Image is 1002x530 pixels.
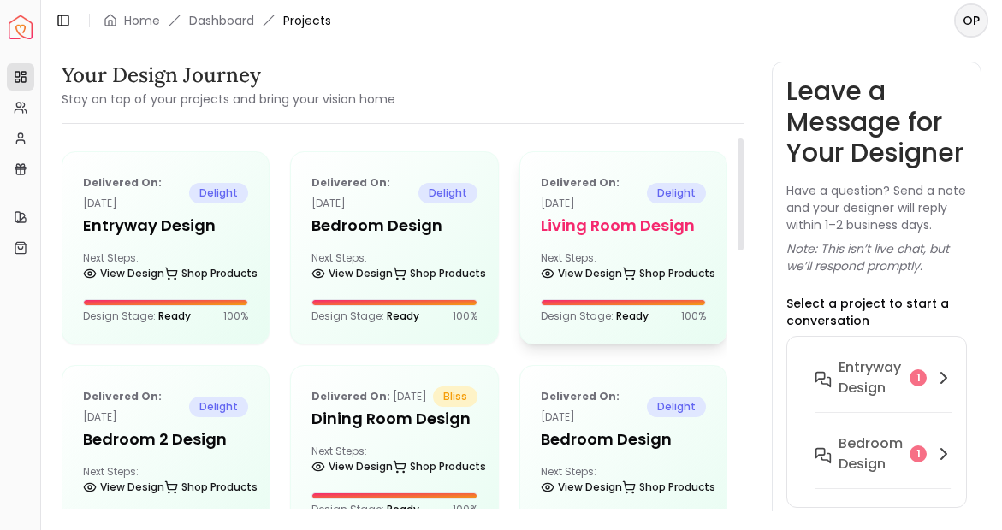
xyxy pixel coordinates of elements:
[541,251,706,286] div: Next Steps:
[541,173,647,214] p: [DATE]
[124,12,160,29] a: Home
[956,5,987,36] span: OP
[418,183,477,203] span: delight
[311,214,477,238] h5: Bedroom design
[189,183,248,203] span: delight
[801,350,968,427] button: entryway design1
[311,503,419,516] p: Design Stage:
[311,455,393,479] a: View Design
[189,12,254,29] a: Dashboard
[647,183,706,203] span: delight
[83,173,189,214] p: [DATE]
[164,475,258,499] a: Shop Products
[541,427,706,451] h5: Bedroom Design
[541,262,622,286] a: View Design
[9,15,33,39] a: Spacejoy
[616,309,649,323] span: Ready
[83,251,248,286] div: Next Steps:
[83,175,162,190] b: Delivered on:
[311,175,390,190] b: Delivered on:
[311,309,419,323] p: Design Stage:
[164,262,258,286] a: Shop Products
[910,369,927,386] div: 1
[622,262,715,286] a: Shop Products
[104,12,331,29] nav: breadcrumb
[453,503,477,516] p: 100 %
[62,91,395,108] small: Stay on top of your projects and bring your vision home
[541,309,649,323] p: Design Stage:
[393,455,486,479] a: Shop Products
[311,386,427,407] p: [DATE]
[387,309,419,323] span: Ready
[681,309,706,323] p: 100 %
[541,465,706,499] div: Next Steps:
[311,407,477,431] h5: Dining Room Design
[311,251,477,286] div: Next Steps:
[393,262,486,286] a: Shop Products
[311,445,477,479] div: Next Steps:
[83,309,191,323] p: Design Stage:
[158,309,191,323] span: Ready
[283,12,331,29] span: Projects
[83,465,248,499] div: Next Steps:
[83,214,248,238] h5: entryway design
[954,3,988,38] button: OP
[786,295,967,329] p: Select a project to start a conversation
[647,397,706,417] span: delight
[189,397,248,417] span: delight
[83,427,248,451] h5: Bedroom 2 Design
[541,214,706,238] h5: Living Room design
[622,475,715,499] a: Shop Products
[62,62,395,89] h3: Your Design Journey
[223,309,248,323] p: 100 %
[311,262,393,286] a: View Design
[311,389,390,403] b: Delivered on:
[83,389,162,403] b: Delivered on:
[786,182,967,233] p: Have a question? Send a note and your designer will reply within 1–2 business days.
[541,386,647,427] p: [DATE]
[541,389,620,403] b: Delivered on:
[801,427,968,503] button: Bedroom design1
[83,475,164,499] a: View Design
[541,175,620,190] b: Delivered on:
[786,240,967,274] p: Note: This isn’t live chat, but we’ll respond promptly.
[433,386,477,407] span: bliss
[910,445,927,462] div: 1
[839,433,903,474] h6: Bedroom design
[83,386,189,427] p: [DATE]
[453,309,477,323] p: 100 %
[311,173,418,214] p: [DATE]
[9,15,33,39] img: Spacejoy Logo
[839,357,903,398] h6: entryway design
[541,475,622,499] a: View Design
[786,76,967,168] h3: Leave a Message for Your Designer
[83,262,164,286] a: View Design
[387,502,419,516] span: Ready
